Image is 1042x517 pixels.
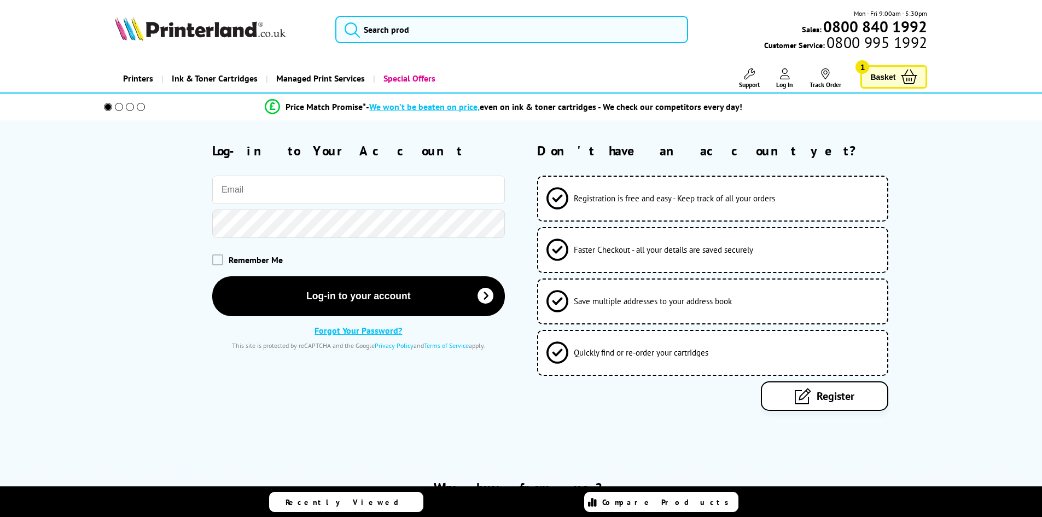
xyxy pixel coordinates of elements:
[115,16,322,43] a: Printerland Logo
[335,16,688,43] input: Search prod
[115,65,161,92] a: Printers
[584,492,738,512] a: Compare Products
[537,142,927,159] h2: Don't have an account yet?
[315,325,402,336] a: Forgot Your Password?
[810,68,841,89] a: Track Order
[855,60,869,74] span: 1
[854,8,927,19] span: Mon - Fri 9:00am - 5:30pm
[761,381,888,411] a: Register
[574,347,708,358] span: Quickly find or re-order your cartridges
[574,245,753,255] span: Faster Checkout - all your details are saved securely
[574,193,775,204] span: Registration is free and easy - Keep track of all your orders
[817,389,854,403] span: Register
[161,65,266,92] a: Ink & Toner Cartridges
[269,492,423,512] a: Recently Viewed
[266,65,373,92] a: Managed Print Services
[602,497,735,507] span: Compare Products
[776,68,793,89] a: Log In
[212,142,505,159] h2: Log-in to Your Account
[89,97,919,117] li: modal_Promise
[776,80,793,89] span: Log In
[172,65,258,92] span: Ink & Toner Cartridges
[739,80,760,89] span: Support
[802,24,822,34] span: Sales:
[739,68,760,89] a: Support
[373,65,444,92] a: Special Offers
[286,101,366,112] span: Price Match Promise*
[366,101,742,112] div: - even on ink & toner cartridges - We check our competitors every day!
[286,497,410,507] span: Recently Viewed
[229,254,283,265] span: Remember Me
[115,16,286,40] img: Printerland Logo
[764,37,927,50] span: Customer Service:
[212,176,505,204] input: Email
[825,37,927,48] span: 0800 995 1992
[823,16,927,37] b: 0800 840 1992
[369,101,480,112] span: We won’t be beaten on price,
[375,341,414,350] a: Privacy Policy
[870,69,895,84] span: Basket
[574,296,732,306] span: Save multiple addresses to your address book
[424,341,469,350] a: Terms of Service
[212,276,505,316] button: Log-in to your account
[822,21,927,32] a: 0800 840 1992
[860,65,927,89] a: Basket 1
[212,341,505,350] div: This site is protected by reCAPTCHA and the Google and apply.
[115,479,928,496] h2: Why buy from us?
